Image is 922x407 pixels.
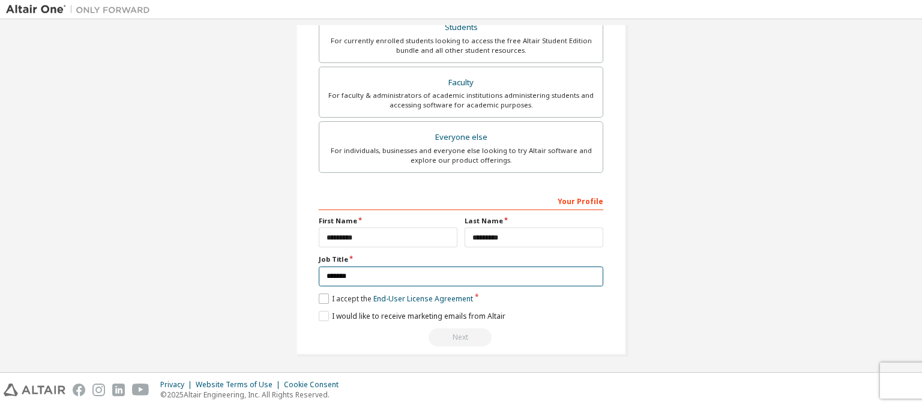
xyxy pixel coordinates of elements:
[160,390,346,400] p: © 2025 Altair Engineering, Inc. All Rights Reserved.
[319,191,603,210] div: Your Profile
[327,19,595,36] div: Students
[132,384,149,396] img: youtube.svg
[284,380,346,390] div: Cookie Consent
[465,216,603,226] label: Last Name
[196,380,284,390] div: Website Terms of Use
[327,36,595,55] div: For currently enrolled students looking to access the free Altair Student Edition bundle and all ...
[327,74,595,91] div: Faculty
[112,384,125,396] img: linkedin.svg
[319,216,457,226] label: First Name
[327,91,595,110] div: For faculty & administrators of academic institutions administering students and accessing softwa...
[319,255,603,264] label: Job Title
[327,129,595,146] div: Everyone else
[327,146,595,165] div: For individuals, businesses and everyone else looking to try Altair software and explore our prod...
[319,328,603,346] div: Email already exists
[92,384,105,396] img: instagram.svg
[160,380,196,390] div: Privacy
[4,384,65,396] img: altair_logo.svg
[6,4,156,16] img: Altair One
[73,384,85,396] img: facebook.svg
[373,294,473,304] a: End-User License Agreement
[319,311,505,321] label: I would like to receive marketing emails from Altair
[319,294,473,304] label: I accept the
